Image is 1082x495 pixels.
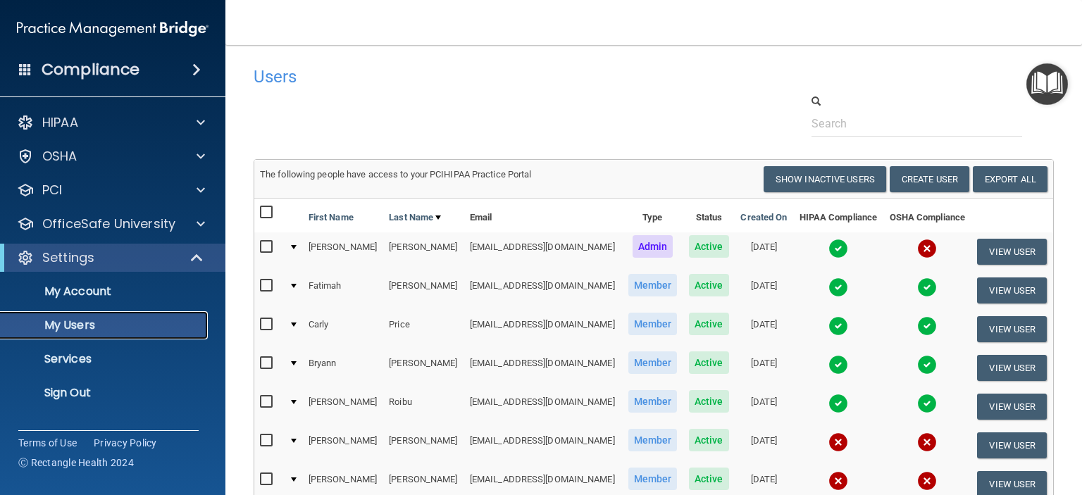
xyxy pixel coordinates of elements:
[309,209,354,226] a: First Name
[42,114,78,131] p: HIPAA
[735,426,793,465] td: [DATE]
[9,318,201,332] p: My Users
[689,313,729,335] span: Active
[9,352,201,366] p: Services
[628,351,678,374] span: Member
[464,387,622,426] td: [EMAIL_ADDRESS][DOMAIN_NAME]
[383,271,464,310] td: [PERSON_NAME]
[977,239,1047,265] button: View User
[839,422,1065,477] iframe: Drift Widget Chat Controller
[1026,63,1068,105] button: Open Resource Center
[18,436,77,450] a: Terms of Use
[303,426,384,465] td: [PERSON_NAME]
[883,199,971,232] th: OSHA Compliance
[254,68,711,86] h4: Users
[464,271,622,310] td: [EMAIL_ADDRESS][DOMAIN_NAME]
[17,249,204,266] a: Settings
[977,394,1047,420] button: View User
[977,316,1047,342] button: View User
[18,456,134,470] span: Ⓒ Rectangle Health 2024
[977,277,1047,303] button: View User
[689,390,729,413] span: Active
[689,468,729,490] span: Active
[977,355,1047,381] button: View User
[42,215,175,232] p: OfficeSafe University
[383,426,464,465] td: [PERSON_NAME]
[735,310,793,349] td: [DATE]
[828,316,848,336] img: tick.e7d51cea.svg
[689,235,729,258] span: Active
[735,387,793,426] td: [DATE]
[633,235,673,258] span: Admin
[303,310,384,349] td: Carly
[764,166,886,192] button: Show Inactive Users
[303,387,384,426] td: [PERSON_NAME]
[17,148,205,165] a: OSHA
[464,349,622,387] td: [EMAIL_ADDRESS][DOMAIN_NAME]
[383,232,464,271] td: [PERSON_NAME]
[383,387,464,426] td: Roibu
[689,429,729,451] span: Active
[735,271,793,310] td: [DATE]
[890,166,969,192] button: Create User
[17,114,205,131] a: HIPAA
[17,15,209,43] img: PMB logo
[735,349,793,387] td: [DATE]
[628,274,678,296] span: Member
[973,166,1047,192] a: Export All
[917,355,937,375] img: tick.e7d51cea.svg
[628,468,678,490] span: Member
[828,394,848,413] img: tick.e7d51cea.svg
[828,432,848,452] img: cross.ca9f0e7f.svg
[689,351,729,374] span: Active
[464,310,622,349] td: [EMAIL_ADDRESS][DOMAIN_NAME]
[42,182,62,199] p: PCI
[464,232,622,271] td: [EMAIL_ADDRESS][DOMAIN_NAME]
[811,111,1022,137] input: Search
[303,271,384,310] td: Fatimah
[917,471,937,491] img: cross.ca9f0e7f.svg
[383,310,464,349] td: Price
[828,355,848,375] img: tick.e7d51cea.svg
[628,313,678,335] span: Member
[389,209,441,226] a: Last Name
[917,277,937,297] img: tick.e7d51cea.svg
[42,148,77,165] p: OSHA
[9,284,201,299] p: My Account
[683,199,735,232] th: Status
[689,274,729,296] span: Active
[735,232,793,271] td: [DATE]
[464,426,622,465] td: [EMAIL_ADDRESS][DOMAIN_NAME]
[260,169,532,180] span: The following people have access to your PCIHIPAA Practice Portal
[303,349,384,387] td: Bryann
[917,316,937,336] img: tick.e7d51cea.svg
[828,277,848,297] img: tick.e7d51cea.svg
[464,199,622,232] th: Email
[17,182,205,199] a: PCI
[828,239,848,258] img: tick.e7d51cea.svg
[628,390,678,413] span: Member
[740,209,787,226] a: Created On
[628,429,678,451] span: Member
[793,199,883,232] th: HIPAA Compliance
[42,60,139,80] h4: Compliance
[622,199,683,232] th: Type
[383,349,464,387] td: [PERSON_NAME]
[42,249,94,266] p: Settings
[828,471,848,491] img: cross.ca9f0e7f.svg
[17,215,205,232] a: OfficeSafe University
[917,239,937,258] img: cross.ca9f0e7f.svg
[9,386,201,400] p: Sign Out
[917,394,937,413] img: tick.e7d51cea.svg
[94,436,157,450] a: Privacy Policy
[303,232,384,271] td: [PERSON_NAME]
